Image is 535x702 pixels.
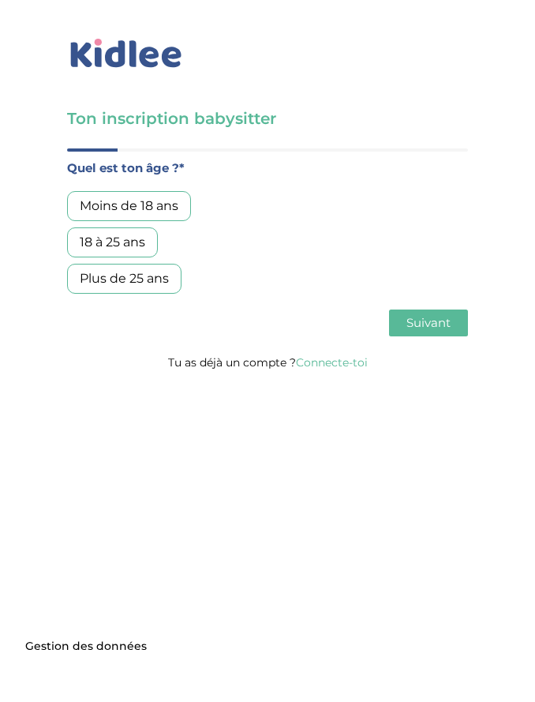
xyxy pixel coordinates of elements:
[67,352,468,373] p: Tu as déjà un compte ?
[406,315,451,330] span: Suivant
[67,264,181,294] div: Plus de 25 ans
[296,355,368,370] a: Connecte-toi
[67,310,141,336] button: Précédent
[67,227,158,257] div: 18 à 25 ans
[67,36,185,72] img: logo_kidlee_bleu
[25,640,147,654] span: Gestion des données
[67,107,468,130] h3: Ton inscription babysitter
[67,158,468,178] label: Quel est ton âge ?*
[67,191,191,221] div: Moins de 18 ans
[16,630,156,663] button: Gestion des données
[389,310,468,336] button: Suivant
